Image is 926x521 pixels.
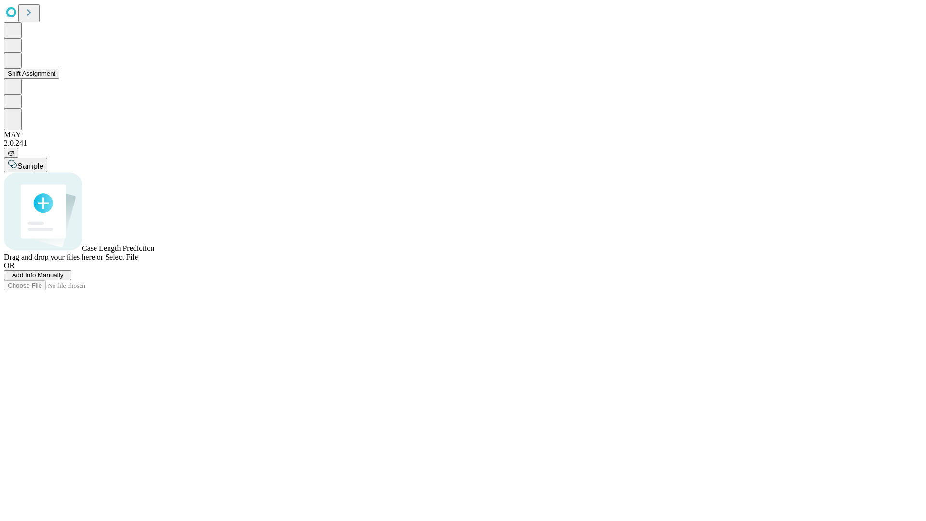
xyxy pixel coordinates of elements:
[4,253,103,261] span: Drag and drop your files here or
[4,139,922,148] div: 2.0.241
[82,244,154,252] span: Case Length Prediction
[4,158,47,172] button: Sample
[4,130,922,139] div: MAY
[8,149,14,156] span: @
[4,270,71,280] button: Add Info Manually
[4,148,18,158] button: @
[12,272,64,279] span: Add Info Manually
[4,69,59,79] button: Shift Assignment
[105,253,138,261] span: Select File
[17,162,43,170] span: Sample
[4,261,14,270] span: OR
